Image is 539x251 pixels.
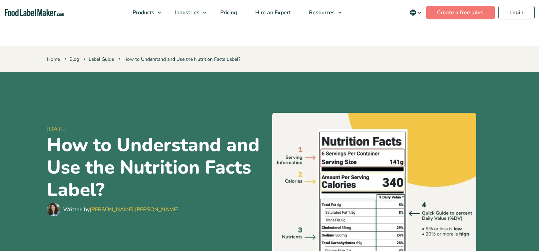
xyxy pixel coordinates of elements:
span: [DATE] [47,125,267,134]
span: Hire an Expert [253,9,292,16]
span: Resources [307,9,335,16]
span: Pricing [218,9,238,16]
a: Label Guide [89,56,114,62]
a: Create a free label [426,6,495,19]
span: How to Understand and Use the Nutrition Facts Label? [117,56,240,62]
a: Blog [69,56,79,62]
h1: How to Understand and Use the Nutrition Facts Label? [47,134,267,201]
a: [PERSON_NAME] [PERSON_NAME] [90,206,179,213]
span: Products [131,9,155,16]
div: Written by [63,205,179,214]
span: Industries [173,9,200,16]
a: Home [47,56,60,62]
img: Maria Abi Hanna - Food Label Maker [47,203,60,216]
a: Login [498,6,535,19]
